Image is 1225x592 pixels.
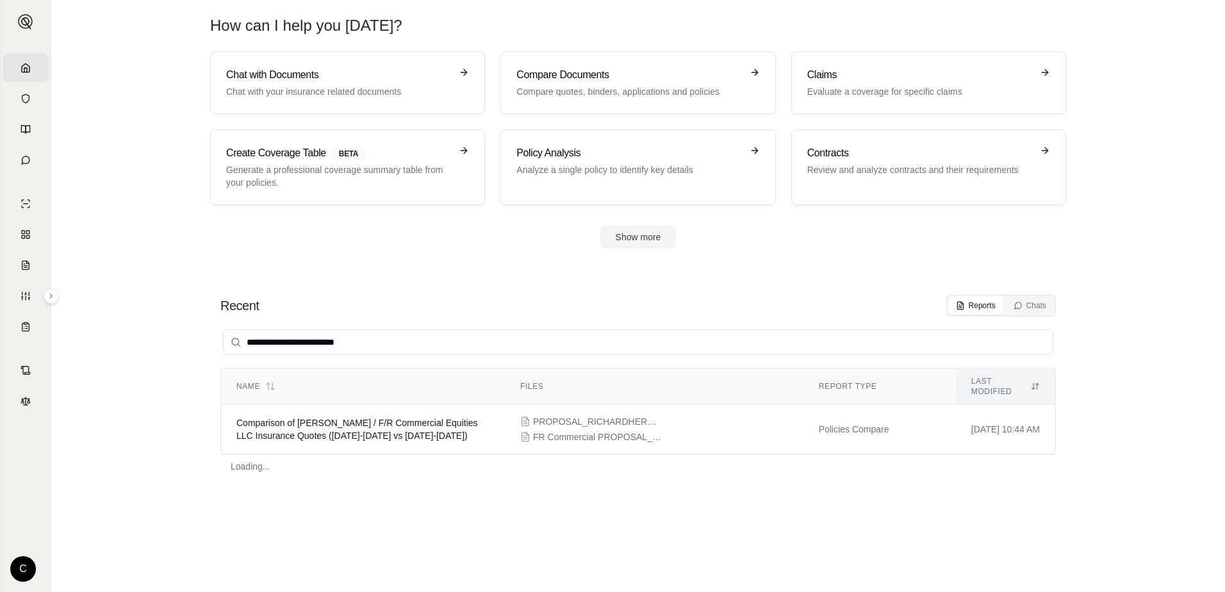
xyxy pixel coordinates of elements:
[807,145,1032,161] h3: Contracts
[971,376,1040,397] div: Last modified
[3,251,48,279] a: Claim Coverage
[13,9,38,35] button: Expand sidebar
[807,85,1032,98] p: Evaluate a coverage for specific claims
[236,381,489,391] div: Name
[956,405,1055,454] td: [DATE] 10:44 AM
[331,147,366,161] span: BETA
[803,368,956,405] th: Report Type
[3,54,48,82] a: Home
[3,313,48,341] a: Coverage Table
[807,67,1032,83] h3: Claims
[10,556,36,582] div: C
[210,129,485,205] a: Create Coverage TableBETAGenerate a professional coverage summary table from your policies.
[791,51,1066,114] a: ClaimsEvaluate a coverage for specific claims
[516,85,741,98] p: Compare quotes, binders, applications and policies
[533,431,661,443] span: FR Commercial PROPOSAL_FRCOMMERCIALEQUITIESLLC.pdf
[226,145,451,161] h3: Create Coverage Table
[3,85,48,113] a: Documents Vault
[210,51,485,114] a: Chat with DocumentsChat with your insurance related documents
[505,368,803,405] th: Files
[791,129,1066,205] a: ContractsReview and analyze contracts and their requirements
[3,115,48,144] a: Prompt Library
[500,129,775,205] a: Policy AnalysisAnalyze a single policy to identify key details
[516,67,741,83] h3: Compare Documents
[3,190,48,218] a: Single Policy
[533,415,661,428] span: PROPOSAL_RICHARDHERMANN.pdf
[3,282,48,310] a: Custom Report
[500,51,775,114] a: Compare DocumentsCompare quotes, binders, applications and policies
[948,297,1003,315] button: Reports
[236,418,478,441] span: Comparison of Richard Hermann / F/R Commercial Equities LLC Insurance Quotes (2024-2025 vs 2025-2...
[956,300,996,311] div: Reports
[44,288,59,304] button: Expand sidebar
[226,85,451,98] p: Chat with your insurance related documents
[516,163,741,176] p: Analyze a single policy to identify key details
[3,356,48,384] a: Contract Analysis
[220,297,259,315] h2: Recent
[1006,297,1054,315] button: Chats
[210,15,402,36] h1: How can I help you [DATE]?
[3,387,48,415] a: Legal Search Engine
[516,145,741,161] h3: Policy Analysis
[600,226,677,249] button: Show more
[226,67,451,83] h3: Chat with Documents
[1014,300,1046,311] div: Chats
[231,460,270,473] p: Loading...
[803,405,956,454] td: Policies Compare
[3,220,48,249] a: Policy Comparisons
[226,163,451,189] p: Generate a professional coverage summary table from your policies.
[18,14,33,29] img: Expand sidebar
[3,146,48,174] a: Chat
[807,163,1032,176] p: Review and analyze contracts and their requirements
